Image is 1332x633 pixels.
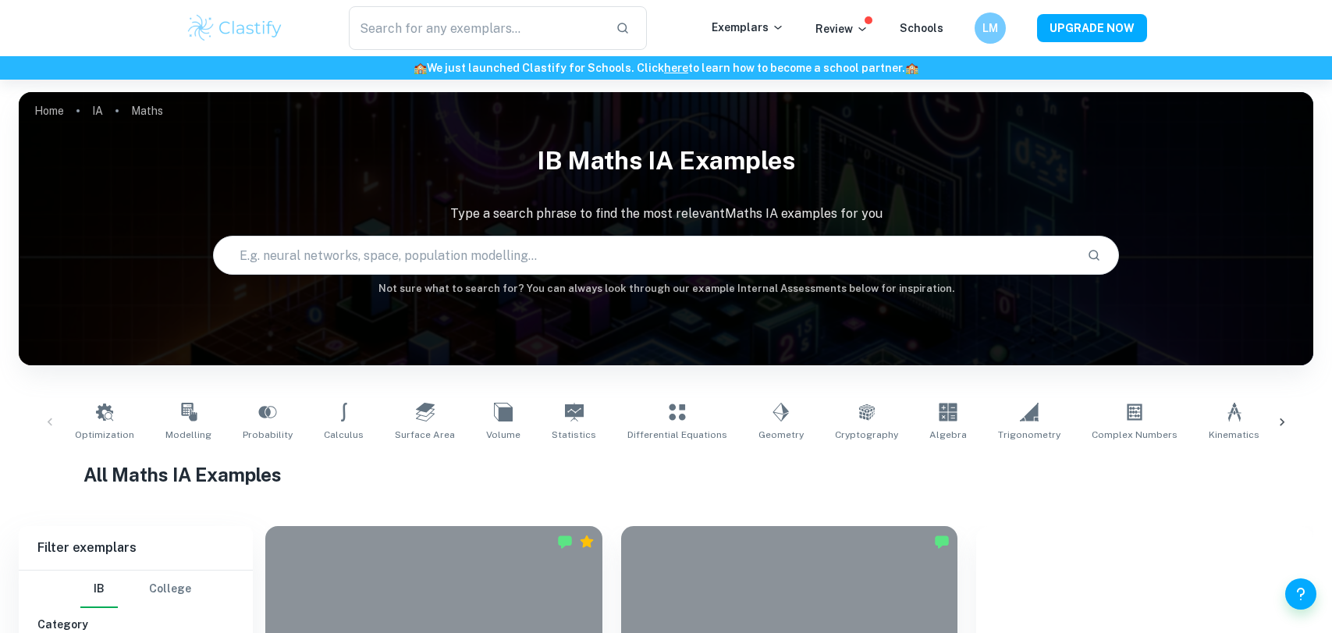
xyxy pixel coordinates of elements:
[80,571,191,608] div: Filter type choice
[627,428,727,442] span: Differential Equations
[19,526,253,570] h6: Filter exemplars
[1092,428,1177,442] span: Complex Numbers
[3,59,1329,76] h6: We just launched Clastify for Schools. Click to learn how to become a school partner.
[1209,428,1259,442] span: Kinematics
[900,22,943,34] a: Schools
[19,136,1313,186] h1: IB Maths IA examples
[83,461,1249,489] h1: All Maths IA Examples
[998,428,1060,442] span: Trigonometry
[981,20,999,37] h6: LM
[664,62,688,74] a: here
[1081,242,1107,268] button: Search
[905,62,918,74] span: 🏫
[1285,578,1316,610] button: Help and Feedback
[414,62,427,74] span: 🏫
[835,428,898,442] span: Cryptography
[975,12,1006,44] button: LM
[712,19,784,36] p: Exemplars
[486,428,520,442] span: Volume
[552,428,596,442] span: Statistics
[1037,14,1147,42] button: UPGRADE NOW
[75,428,134,442] span: Optimization
[19,281,1313,297] h6: Not sure what to search for? You can always look through our example Internal Assessments below f...
[395,428,455,442] span: Surface Area
[557,534,573,549] img: Marked
[92,100,103,122] a: IA
[165,428,211,442] span: Modelling
[758,428,804,442] span: Geometry
[243,428,293,442] span: Probability
[131,102,163,119] p: Maths
[324,428,364,442] span: Calculus
[349,6,604,50] input: Search for any exemplars...
[80,571,118,608] button: IB
[149,571,191,608] button: College
[815,20,868,37] p: Review
[19,204,1313,223] p: Type a search phrase to find the most relevant Maths IA examples for you
[34,100,64,122] a: Home
[37,616,234,633] h6: Category
[929,428,967,442] span: Algebra
[579,534,595,549] div: Premium
[186,12,285,44] img: Clastify logo
[934,534,950,549] img: Marked
[214,233,1074,277] input: E.g. neural networks, space, population modelling...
